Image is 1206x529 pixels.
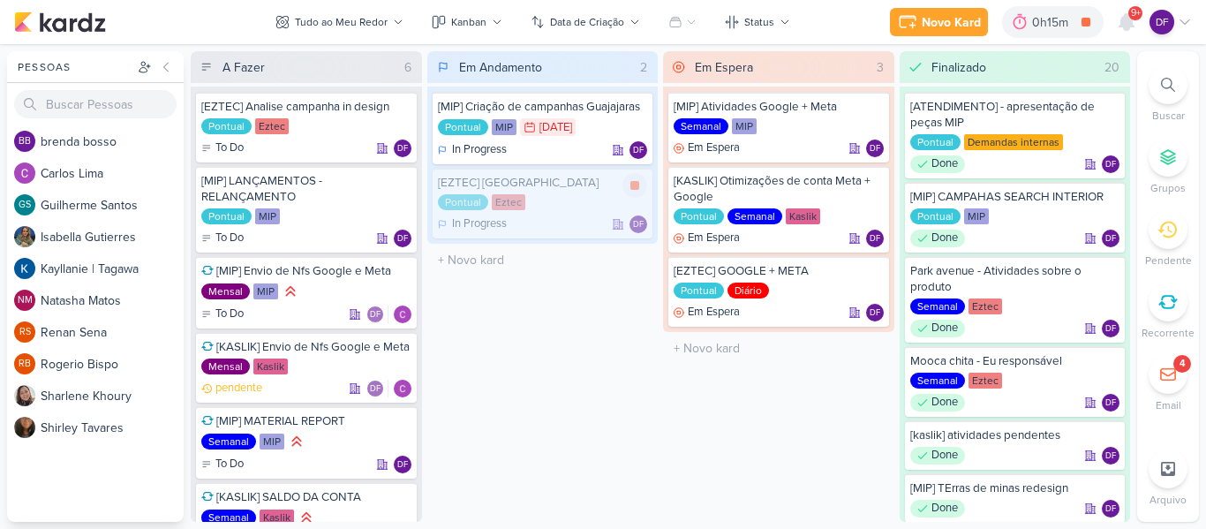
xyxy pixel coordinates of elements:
div: [KASLIK] Envio de Nfs Google e Meta [201,339,411,355]
div: Done [910,230,965,247]
p: RB [19,359,31,369]
div: Colaboradores: Diego Freitas [366,380,388,397]
p: DF [870,235,880,244]
div: G u i l h e r m e S a n t o s [41,196,184,215]
div: Responsável: Diego Freitas [1102,320,1119,337]
div: MIP [260,434,284,450]
div: Finalizado [931,58,986,77]
div: Rogerio Bispo [14,353,35,374]
div: Eztec [969,299,1002,314]
div: Diego Freitas [1149,10,1174,34]
div: Pontual [201,118,252,134]
p: Em Espera [688,140,740,157]
div: Diego Freitas [629,215,647,233]
div: Pontual [674,208,724,224]
p: Pendente [1145,253,1192,268]
div: Responsável: Diego Freitas [866,230,884,247]
div: [MIP] MATERIAL REPORT [201,413,411,429]
div: Colaboradores: Diego Freitas [366,306,388,323]
p: DF [1105,452,1116,461]
div: R e n a n S e n a [41,323,184,342]
div: Done [910,155,965,173]
div: Natasha Matos [14,290,35,311]
p: DF [870,309,880,318]
div: [KASLIK] SALDO DA CONTA [201,489,411,505]
div: [DATE] [539,122,572,133]
img: Shirley Tavares [14,417,35,438]
div: Pontual [201,208,252,224]
div: Diego Freitas [366,306,384,323]
div: Prioridade Alta [282,283,299,300]
div: [MIP] LANÇAMENTOS - RELANÇAMENTO [201,173,411,205]
p: DF [370,385,381,394]
div: Em Espera [695,58,753,77]
div: 0h15m [1032,13,1074,32]
div: Done [910,500,965,518]
div: MIP [732,118,757,134]
div: 6 [397,58,418,77]
div: R o g e r i o B i s p o [41,355,184,374]
div: Diego Freitas [866,140,884,157]
img: Kayllanie | Tagawa [14,258,35,279]
p: DF [1105,505,1116,514]
div: Responsável: Diego Freitas [394,140,411,157]
p: To Do [215,230,244,247]
div: Semanal [727,208,782,224]
div: 20 [1097,58,1127,77]
div: Demandas internas [964,134,1063,150]
div: N a t a s h a M a t o s [41,291,184,310]
div: Mooca chita - Eu responsável [910,353,1120,369]
img: Isabella Gutierres [14,226,35,247]
p: Recorrente [1142,325,1195,341]
img: Carlos Lima [14,162,35,184]
div: Semanal [201,510,256,525]
p: GS [19,200,31,210]
div: Semanal [910,299,965,314]
p: Grupos [1150,180,1186,196]
div: Diário [727,283,769,299]
p: RS [19,328,31,337]
div: Pontual [910,208,961,224]
div: Pontual [438,194,488,210]
div: [MIP] Atividades Google + Meta [674,99,884,115]
p: Done [931,320,958,337]
div: Diego Freitas [394,230,411,247]
div: Em Andamento [459,58,542,77]
div: To Do [201,140,244,157]
div: Responsável: Diego Freitas [629,141,647,159]
div: I s a b e l l a G u t i e r r e s [41,228,184,246]
div: To Do [201,306,244,323]
p: DF [370,311,381,320]
div: MIP [492,119,516,135]
div: Diego Freitas [1102,447,1119,465]
div: [kaslik] atividades pendentes [910,427,1120,443]
div: Parar relógio [622,173,647,198]
div: Kaslik [260,510,294,525]
p: To Do [215,306,244,323]
p: In Progress [452,141,507,159]
div: Eztec [255,118,289,134]
p: Buscar [1152,108,1185,124]
div: brenda bosso [14,131,35,152]
div: Pontual [910,134,961,150]
p: Done [931,155,958,173]
div: Semanal [910,373,965,389]
div: 4 [1180,357,1185,371]
p: DF [870,145,880,154]
div: 3 [870,58,891,77]
div: MIP [255,208,280,224]
p: Done [931,230,958,247]
div: Responsável: Diego Freitas [1102,155,1119,173]
div: Diego Freitas [1102,500,1119,518]
p: Em Espera [688,230,740,247]
p: DF [1105,235,1116,244]
div: MIP [964,208,989,224]
p: DF [397,235,408,244]
div: In Progress [438,215,507,233]
img: kardz.app [14,11,106,33]
div: Done [910,394,965,412]
div: [EZTEC] park avenue [438,175,648,191]
div: Diego Freitas [394,456,411,473]
div: Pontual [674,283,724,299]
div: Done [910,447,965,465]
